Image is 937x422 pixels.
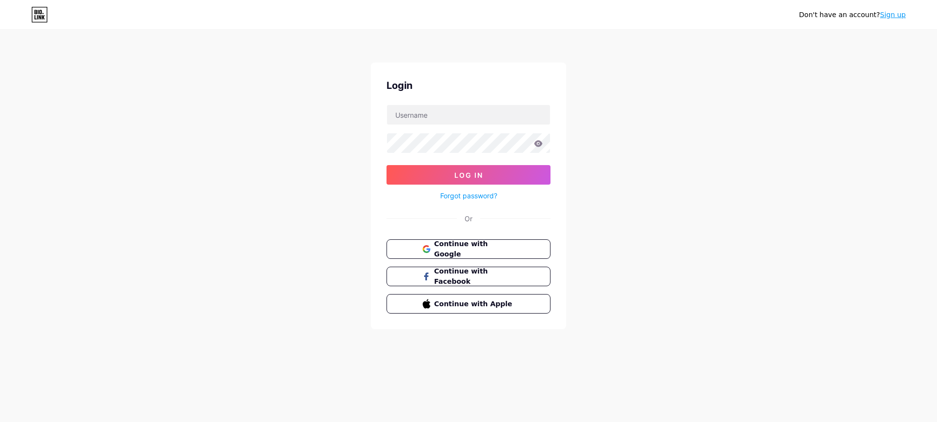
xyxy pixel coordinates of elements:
[387,165,550,185] button: Log In
[387,239,550,259] button: Continue with Google
[465,213,472,224] div: Or
[387,267,550,286] button: Continue with Facebook
[434,266,515,287] span: Continue with Facebook
[387,294,550,314] button: Continue with Apple
[434,239,515,259] span: Continue with Google
[387,105,550,125] input: Username
[440,190,497,201] a: Forgot password?
[454,171,483,179] span: Log In
[799,10,906,20] div: Don't have an account?
[387,78,550,93] div: Login
[434,299,515,309] span: Continue with Apple
[880,11,906,19] a: Sign up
